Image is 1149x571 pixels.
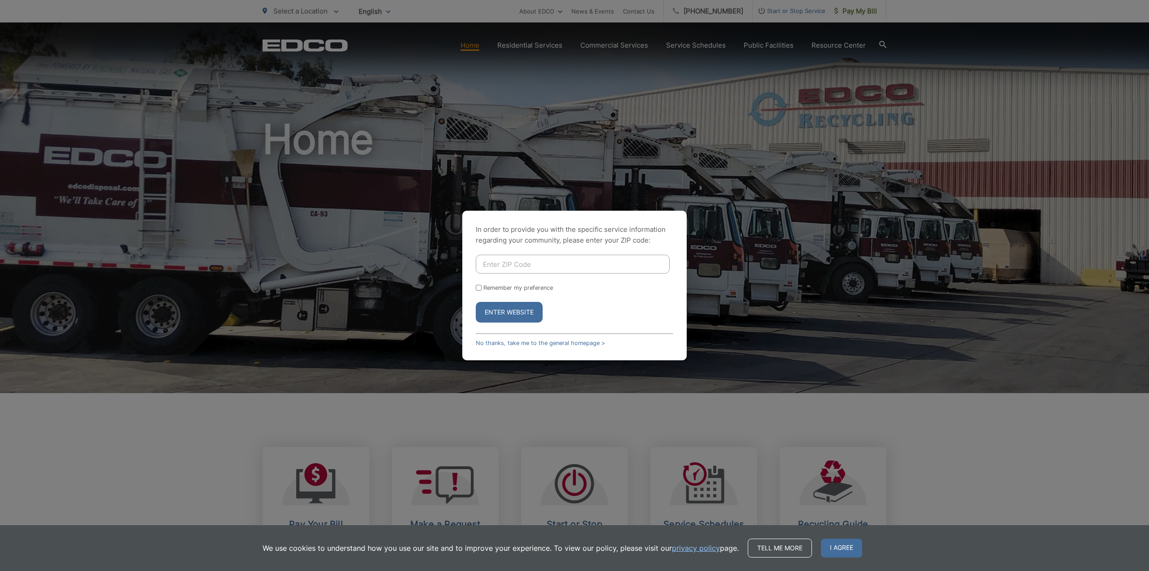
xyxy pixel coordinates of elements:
a: No thanks, take me to the general homepage > [476,340,605,346]
button: Enter Website [476,302,543,323]
label: Remember my preference [483,284,553,291]
p: We use cookies to understand how you use our site and to improve your experience. To view our pol... [263,543,739,553]
input: Enter ZIP Code [476,255,670,274]
a: privacy policy [672,543,720,553]
a: Tell me more [748,539,812,558]
p: In order to provide you with the specific service information regarding your community, please en... [476,224,673,246]
span: I agree [821,539,862,558]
